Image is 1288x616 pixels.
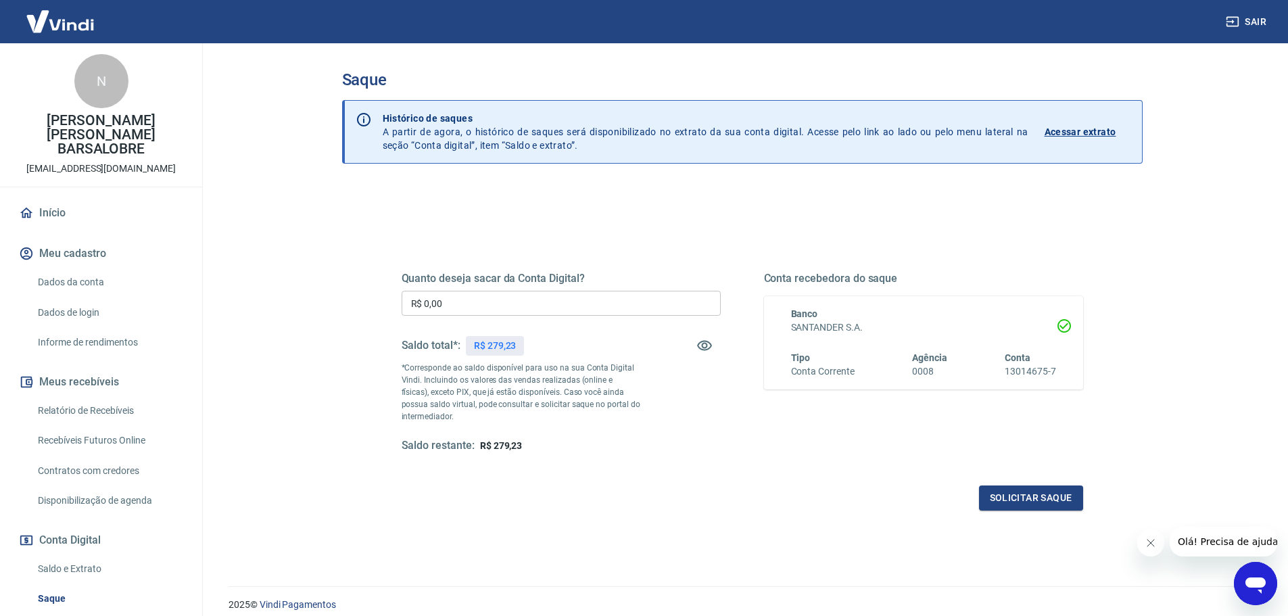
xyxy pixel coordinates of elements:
a: Contratos com credores [32,457,186,485]
a: Informe de rendimentos [32,329,186,356]
h5: Saldo total*: [402,339,460,352]
a: Saque [32,585,186,613]
p: A partir de agora, o histórico de saques será disponibilizado no extrato da sua conta digital. Ac... [383,112,1028,152]
h5: Saldo restante: [402,439,475,453]
p: R$ 279,23 [474,339,517,353]
p: *Corresponde ao saldo disponível para uso na sua Conta Digital Vindi. Incluindo os valores das ve... [402,362,641,423]
button: Meu cadastro [16,239,186,268]
p: Histórico de saques [383,112,1028,125]
button: Sair [1223,9,1272,34]
p: [PERSON_NAME] [PERSON_NAME] BARSALOBRE [11,114,191,156]
button: Solicitar saque [979,485,1083,511]
span: Conta [1005,352,1030,363]
img: Vindi [16,1,104,42]
a: Relatório de Recebíveis [32,397,186,425]
p: Acessar extrato [1045,125,1116,139]
span: R$ 279,23 [480,440,523,451]
iframe: Botão para abrir a janela de mensagens [1234,562,1277,605]
h6: SANTANDER S.A. [791,321,1056,335]
a: Início [16,198,186,228]
iframe: Mensagem da empresa [1170,527,1277,556]
span: Olá! Precisa de ajuda? [8,9,114,20]
p: 2025 © [229,598,1256,612]
h5: Conta recebedora do saque [764,272,1083,285]
a: Saldo e Extrato [32,555,186,583]
button: Conta Digital [16,525,186,555]
span: Banco [791,308,818,319]
a: Acessar extrato [1045,112,1131,152]
h5: Quanto deseja sacar da Conta Digital? [402,272,721,285]
h3: Saque [342,70,1143,89]
a: Dados de login [32,299,186,327]
span: Agência [912,352,947,363]
a: Vindi Pagamentos [260,599,336,610]
iframe: Fechar mensagem [1137,529,1164,556]
h6: 0008 [912,364,947,379]
h6: 13014675-7 [1005,364,1056,379]
button: Meus recebíveis [16,367,186,397]
h6: Conta Corrente [791,364,855,379]
a: Dados da conta [32,268,186,296]
p: [EMAIL_ADDRESS][DOMAIN_NAME] [26,162,176,176]
a: Disponibilização de agenda [32,487,186,515]
a: Recebíveis Futuros Online [32,427,186,454]
div: N [74,54,128,108]
span: Tipo [791,352,811,363]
